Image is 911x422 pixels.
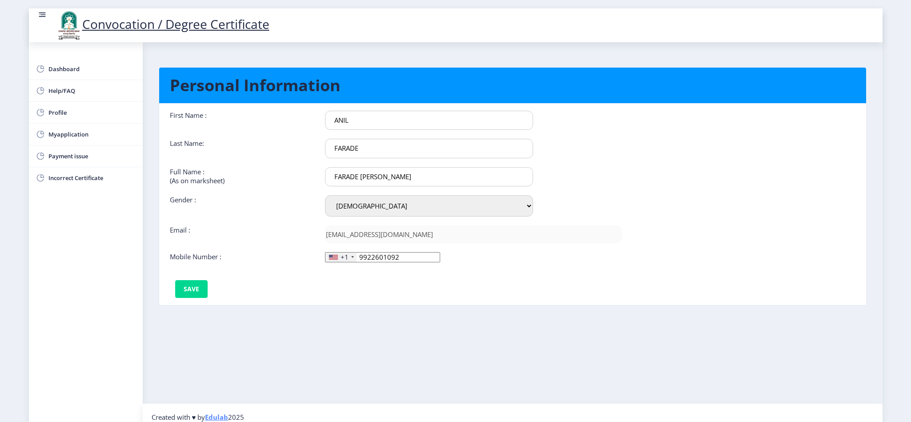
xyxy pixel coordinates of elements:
a: Incorrect Certificate [29,167,143,189]
a: Help/FAQ [29,80,143,101]
div: First Name : [163,111,318,130]
a: Payment issue [29,145,143,167]
span: Profile [48,107,136,118]
a: Edulab [205,413,228,422]
div: Email : [163,225,318,243]
div: Last Name: [163,139,318,158]
span: Myapplication [48,129,136,140]
a: Profile [29,102,143,123]
div: Full Name : (As on marksheet) [163,167,318,186]
input: Mobile No [325,252,440,262]
a: Myapplication [29,124,143,145]
span: Dashboard [48,64,136,74]
span: Help/FAQ [48,85,136,96]
div: +1 [341,253,349,261]
div: Gender : [163,195,318,217]
div: Mobile Number : [163,252,318,262]
a: Dashboard [29,58,143,80]
button: Save [175,280,208,298]
a: Convocation / Degree Certificate [56,16,269,32]
h1: Personal Information [170,75,855,96]
span: Created with ♥ by 2025 [152,413,245,422]
img: logo [56,10,82,40]
div: United States: +1 [325,253,357,262]
span: Incorrect Certificate [48,173,136,183]
span: Payment issue [48,151,136,161]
